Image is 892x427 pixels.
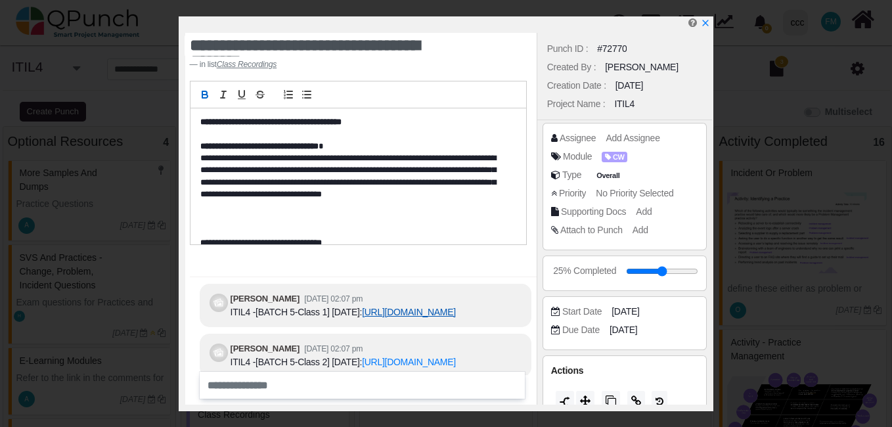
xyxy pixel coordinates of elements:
[633,225,648,235] span: Add
[612,305,639,319] span: [DATE]
[547,97,606,111] div: Project Name :
[231,294,300,303] b: [PERSON_NAME]
[688,18,697,28] i: Edit Punch
[231,305,456,319] div: ITIL4 -[BATCH 5-Class 1] [DATE]:
[304,344,363,353] small: [DATE] 02:07 pm
[551,365,583,376] span: Actions
[576,391,594,412] button: Move
[615,79,643,93] div: [DATE]
[190,58,468,70] footer: in list
[556,391,574,412] button: Split
[614,97,635,111] div: ITIL4
[627,391,645,412] button: Copy Link
[362,307,456,317] a: [URL][DOMAIN_NAME]
[304,294,363,303] small: [DATE] 02:07 pm
[553,264,616,278] div: 25% Completed
[547,42,589,56] div: Punch ID :
[560,131,596,145] div: Assignee
[231,344,300,353] b: [PERSON_NAME]
[562,323,600,337] div: Due Date
[610,323,637,337] span: [DATE]
[636,206,652,217] span: Add
[605,60,679,74] div: [PERSON_NAME]
[562,305,602,319] div: Start Date
[701,18,710,28] svg: x
[606,133,659,143] span: Add Assignee
[561,205,626,219] div: Supporting Docs
[217,60,277,69] u: Class Recordings
[563,150,592,164] div: Module
[597,42,627,56] div: #72770
[231,355,456,369] div: ITIL4 -[BATCH 5-Class 2] [DATE]:
[562,168,581,182] div: Type
[602,150,627,164] span: <div><span class="badge badge-secondary" style="background-color: #AEA1FF"> <i class="fa fa-tag p...
[559,187,586,200] div: Priority
[217,60,277,69] cite: Source Title
[594,170,623,181] span: Overall
[652,391,667,412] button: History
[362,357,456,367] a: [URL][DOMAIN_NAME]
[547,79,606,93] div: Creation Date :
[602,152,627,163] span: CW
[547,60,596,74] div: Created By :
[560,223,623,237] div: Attach to Punch
[596,188,673,198] span: No Priority Selected
[602,391,620,412] button: Copy
[560,397,570,407] img: split.9d50320.png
